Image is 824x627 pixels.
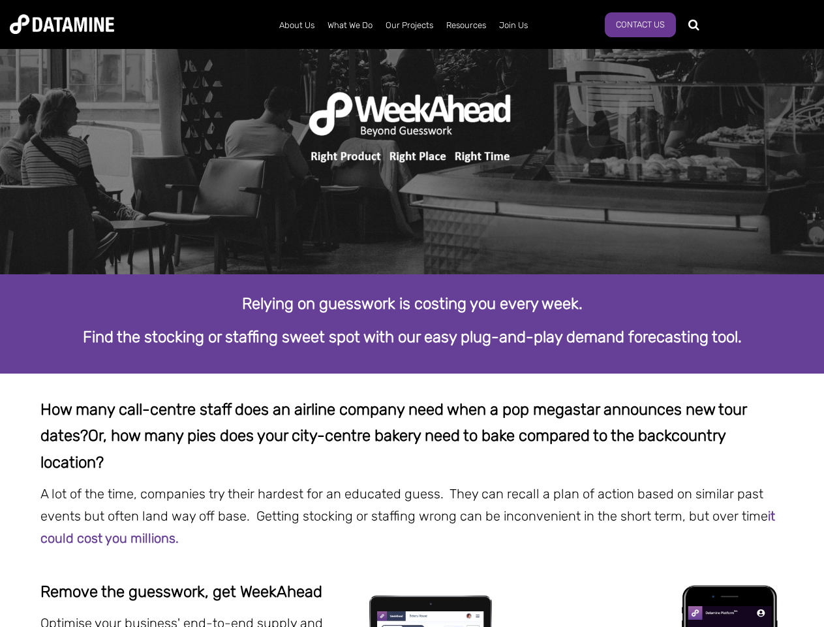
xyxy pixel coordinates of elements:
a: What We Do [321,8,379,42]
strong: Relying on guesswork is costing you every week. [242,295,583,313]
strong: it could cost you millions. [40,508,775,546]
span: How many call-centre staff does an airline company need when a pop megastar announces new tour da... [40,400,746,445]
a: Our Projects [379,8,440,42]
strong: Find the stocking or staffing sweet spot with our easy plug-and-play demand forecasting tool. [83,328,742,346]
a: Join Us [493,8,534,42]
p: Remove the guesswork, get WeekAhead [40,579,341,605]
a: Resources [440,8,493,42]
span: A lot of the time, companies try their hardest for an educated guess. They can recall a plan of a... [40,486,775,546]
img: Datamine [10,14,114,34]
span: Or, how many pies does your city-centre bakery need to bake compared to the backcountry location? [40,426,725,472]
a: Contact Us [605,12,676,37]
a: About Us [273,8,321,42]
